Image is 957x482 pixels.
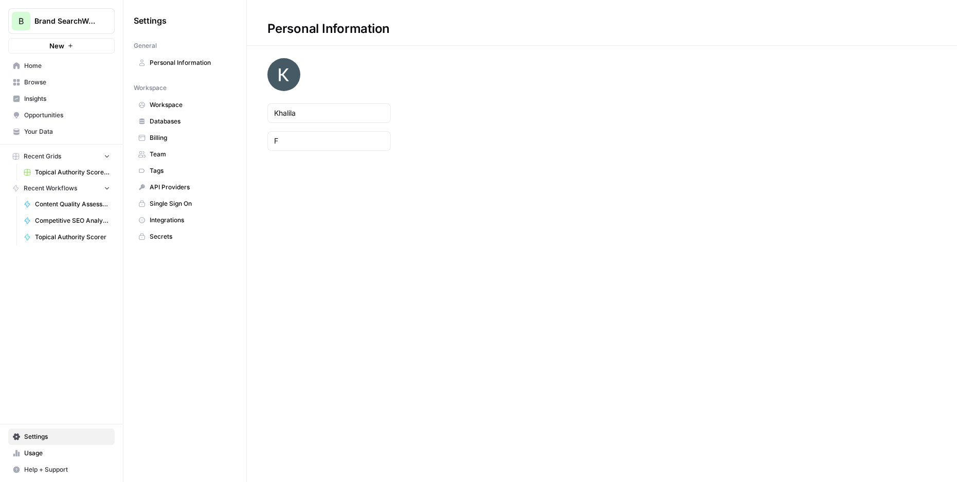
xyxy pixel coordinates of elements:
span: Topical Authority Scorer [35,233,110,242]
a: API Providers [134,179,236,195]
span: Settings [24,432,110,441]
span: Secrets [150,232,231,241]
span: B [19,15,24,27]
a: Usage [8,445,115,461]
span: Usage [24,449,110,458]
a: Tags [134,163,236,179]
a: Personal Information [134,55,236,71]
a: Databases [134,113,236,130]
a: Insights [8,91,115,107]
span: Recent Workflows [24,184,77,193]
button: Recent Workflows [8,181,115,196]
span: New [49,41,64,51]
span: Workspace [150,100,231,110]
a: Browse [8,74,115,91]
span: Your Data [24,127,110,136]
button: Workspace: Brand SearchWorks [8,8,115,34]
span: Settings [134,14,167,27]
span: Home [24,61,110,70]
span: Integrations [150,216,231,225]
a: Billing [134,130,236,146]
span: API Providers [150,183,231,192]
a: Home [8,58,115,74]
span: Browse [24,78,110,87]
a: Single Sign On [134,195,236,212]
span: Single Sign On [150,199,231,208]
a: Opportunities [8,107,115,123]
span: Databases [150,117,231,126]
a: Topical Authority Score & Action Plan [19,164,115,181]
a: Your Data [8,123,115,140]
a: Secrets [134,228,236,245]
span: Workspace [134,83,167,93]
a: Team [134,146,236,163]
img: avatar [267,58,300,91]
span: Content Quality Assessment [35,200,110,209]
span: Topical Authority Score & Action Plan [35,168,110,177]
a: Topical Authority Scorer [19,229,115,245]
span: Competitive SEO Analysis - Content Gaps [35,216,110,225]
a: Integrations [134,212,236,228]
span: Help + Support [24,465,110,474]
a: Content Quality Assessment [19,196,115,212]
button: Help + Support [8,461,115,478]
span: General [134,41,157,50]
span: Brand SearchWorks [34,16,97,26]
span: Opportunities [24,111,110,120]
button: New [8,38,115,53]
span: Billing [150,133,231,142]
span: Insights [24,94,110,103]
div: Personal Information [247,21,410,37]
a: Settings [8,429,115,445]
button: Recent Grids [8,149,115,164]
span: Team [150,150,231,159]
span: Recent Grids [24,152,61,161]
span: Personal Information [150,58,231,67]
a: Workspace [134,97,236,113]
a: Competitive SEO Analysis - Content Gaps [19,212,115,229]
span: Tags [150,166,231,175]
